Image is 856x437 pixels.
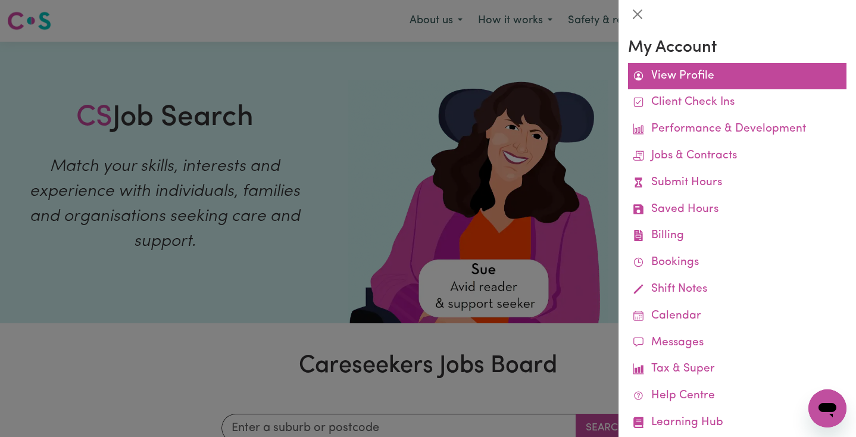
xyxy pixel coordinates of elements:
[628,249,846,276] a: Bookings
[628,410,846,436] a: Learning Hub
[628,383,846,410] a: Help Centre
[628,276,846,303] a: Shift Notes
[628,356,846,383] a: Tax & Super
[628,63,846,90] a: View Profile
[628,303,846,330] a: Calendar
[628,330,846,357] a: Messages
[628,89,846,116] a: Client Check Ins
[628,196,846,223] a: Saved Hours
[628,143,846,170] a: Jobs & Contracts
[628,116,846,143] a: Performance & Development
[808,389,846,427] iframe: Button to launch messaging window
[628,223,846,249] a: Billing
[628,38,846,58] h3: My Account
[628,170,846,196] a: Submit Hours
[628,5,647,24] button: Close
